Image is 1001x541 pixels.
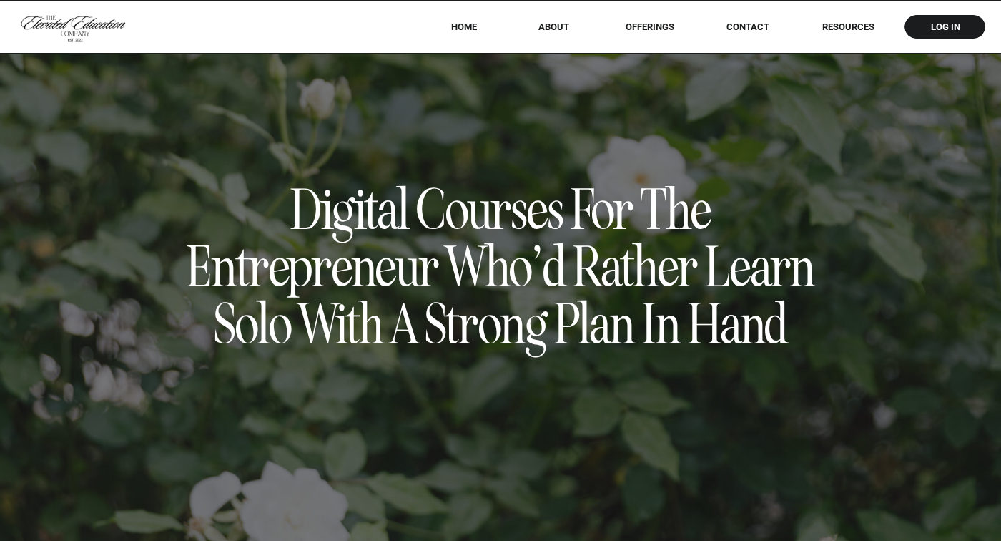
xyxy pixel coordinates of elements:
[716,21,779,32] a: Contact
[917,21,973,32] a: log in
[432,21,495,32] a: HOME
[528,21,579,32] a: About
[802,21,894,32] a: RESOURCES
[605,21,694,32] a: offerings
[169,182,832,359] h1: Digital courses for the entrepreneur who’d rather learn solo with a strong plan in hand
